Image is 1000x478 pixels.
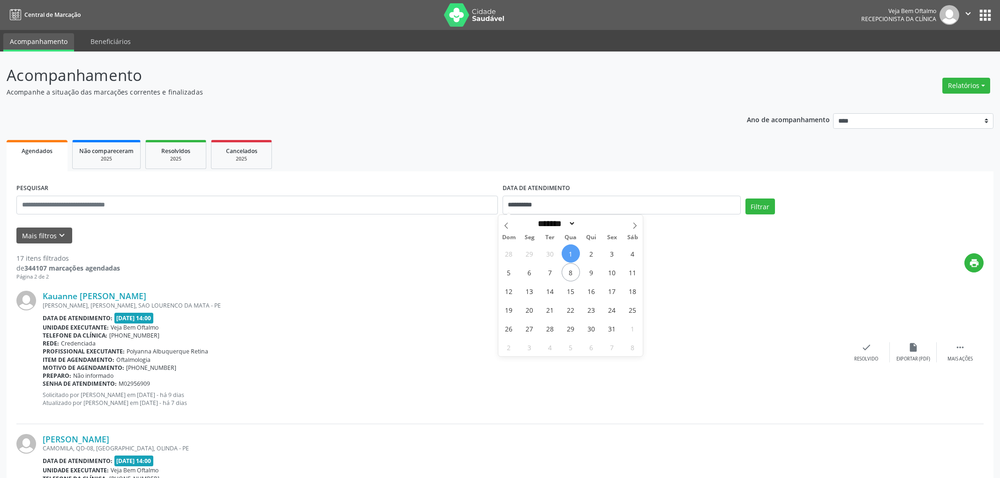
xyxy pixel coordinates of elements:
b: Data de atendimento: [43,314,113,322]
select: Month [535,219,576,228]
span: Outubro 10, 2025 [603,263,621,281]
div: Página 2 de 2 [16,273,120,281]
a: Kauanne [PERSON_NAME] [43,291,146,301]
span: Polyanna Albuquerque Retina [127,347,208,355]
span: Outubro 5, 2025 [500,263,518,281]
i:  [955,342,965,353]
i: print [969,258,979,268]
span: Outubro 12, 2025 [500,282,518,300]
span: Outubro 26, 2025 [500,319,518,338]
span: Outubro 23, 2025 [582,301,601,319]
span: Novembro 3, 2025 [520,338,539,356]
span: Veja Bem Oftalmo [111,466,158,474]
span: Novembro 7, 2025 [603,338,621,356]
img: img [940,5,959,25]
span: Setembro 29, 2025 [520,244,539,263]
i: insert_drive_file [908,342,918,353]
span: Recepcionista da clínica [861,15,936,23]
span: Outubro 21, 2025 [541,301,559,319]
span: Outubro 16, 2025 [582,282,601,300]
span: Outubro 9, 2025 [582,263,601,281]
span: Outubro 28, 2025 [541,319,559,338]
button: Mais filtroskeyboard_arrow_down [16,228,72,244]
span: Outubro 15, 2025 [562,282,580,300]
b: Data de atendimento: [43,457,113,465]
span: Oftalmologia [116,356,150,364]
span: Seg [519,235,540,241]
button: Filtrar [745,199,775,214]
span: Outubro 18, 2025 [624,282,642,300]
b: Item de agendamento: [43,356,114,364]
b: Unidade executante: [43,466,109,474]
span: Outubro 13, 2025 [520,282,539,300]
span: Outubro 30, 2025 [582,319,601,338]
span: Outubro 1, 2025 [562,244,580,263]
p: Acompanhamento [7,64,698,87]
span: Novembro 1, 2025 [624,319,642,338]
a: [PERSON_NAME] [43,434,109,444]
b: Rede: [43,339,59,347]
p: Acompanhe a situação das marcações correntes e finalizadas [7,87,698,97]
span: Setembro 28, 2025 [500,244,518,263]
button: apps [977,7,993,23]
span: M02956909 [119,380,150,388]
div: 2025 [79,155,134,162]
span: Outubro 24, 2025 [603,301,621,319]
div: 2025 [152,155,199,162]
a: Acompanhamento [3,33,74,51]
span: Outubro 25, 2025 [624,301,642,319]
span: [DATE] 14:00 [114,456,154,466]
span: Não informado [73,372,113,380]
div: 17 itens filtrados [16,253,120,263]
i:  [963,8,973,19]
button: Relatórios [942,78,990,94]
p: Solicitado por [PERSON_NAME] em [DATE] - há 9 dias Atualizado por [PERSON_NAME] em [DATE] - há 7 ... [43,391,843,407]
i: check [861,342,872,353]
span: Outubro 4, 2025 [624,244,642,263]
b: Telefone da clínica: [43,331,107,339]
span: Outubro 27, 2025 [520,319,539,338]
div: Mais ações [947,356,973,362]
span: Resolvidos [161,147,190,155]
strong: 344107 marcações agendadas [24,264,120,272]
span: Novembro 5, 2025 [562,338,580,356]
span: Ter [540,235,560,241]
span: Qua [560,235,581,241]
span: Novembro 6, 2025 [582,338,601,356]
b: Profissional executante: [43,347,125,355]
img: img [16,291,36,310]
a: Beneficiários [84,33,137,50]
b: Senha de atendimento: [43,380,117,388]
span: [PHONE_NUMBER] [126,364,176,372]
button: print [964,253,984,272]
span: [DATE] 14:00 [114,313,154,324]
span: Novembro 8, 2025 [624,338,642,356]
span: Outubro 29, 2025 [562,319,580,338]
span: Outubro 7, 2025 [541,263,559,281]
div: de [16,263,120,273]
div: CAMOMILA, QD-08, [GEOGRAPHIC_DATA], OLINDA - PE [43,444,843,452]
div: Resolvido [854,356,878,362]
span: Outubro 14, 2025 [541,282,559,300]
span: Outubro 19, 2025 [500,301,518,319]
div: 2025 [218,155,265,162]
span: Outubro 20, 2025 [520,301,539,319]
div: Veja Bem Oftalmo [861,7,936,15]
span: Central de Marcação [24,11,81,19]
b: Unidade executante: [43,324,109,331]
span: Não compareceram [79,147,134,155]
span: Sáb [622,235,643,241]
span: Outubro 3, 2025 [603,244,621,263]
span: Novembro 2, 2025 [500,338,518,356]
i: keyboard_arrow_down [57,230,67,241]
b: Motivo de agendamento: [43,364,124,372]
span: Cancelados [226,147,257,155]
span: Sex [602,235,622,241]
span: Credenciada [61,339,96,347]
b: Preparo: [43,372,71,380]
input: Year [576,219,607,228]
label: DATA DE ATENDIMENTO [503,181,570,196]
label: PESQUISAR [16,181,48,196]
span: [PHONE_NUMBER] [109,331,159,339]
img: img [16,434,36,454]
